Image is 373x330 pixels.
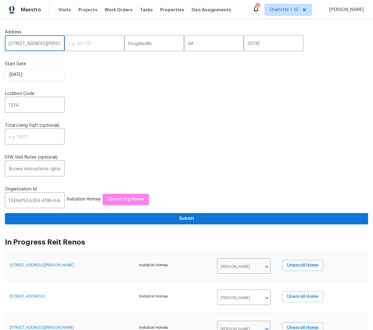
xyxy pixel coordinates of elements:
label: Address [5,29,368,35]
button: Open [262,262,271,271]
span: Unenroll Home [287,293,318,301]
input: e.g. 5341 [5,98,65,113]
button: Open [262,294,271,302]
button: Check Org Name [103,194,149,205]
span: Work Orders [105,7,133,13]
label: Lockbox Code [5,91,368,97]
label: D1W Visit Notes (optional) [5,154,368,160]
input: M/D/YYYY [5,69,65,81]
td: Invitation Homes [134,250,212,281]
input: e.g. 1500 [5,130,65,144]
div: 191 [255,4,260,10]
label: Organization Id [5,186,368,192]
span: Maestro [21,7,41,13]
button: Unenroll Home [282,260,323,271]
span: Charlotte + 13 [269,7,298,13]
input: e.g. Atlanta [124,37,184,51]
input: e.g. 30066 [244,37,303,51]
input: e.g. 123 Main St [5,37,65,51]
label: Start Date [5,61,368,67]
span: Visits [58,7,71,13]
span: Properties [160,7,184,13]
input: e.g. GA [184,37,244,51]
span: Submit [10,215,363,223]
a: [STREET_ADDRESS][PERSON_NAME] [10,263,74,267]
span: Tasks [140,8,153,12]
span: Geo Assignments [191,7,231,13]
button: Submit [5,213,368,224]
input: e.g. 83a26f94-c10f-4090-9774-6139d7b9c16c [5,194,65,208]
td: Invitation Homes [134,281,212,312]
span: Unenroll Home [287,262,318,269]
span: Invitation Homes [66,197,101,201]
span: [PERSON_NAME] [327,7,364,13]
span: Projects [78,7,97,13]
input: e.g. Apt 121 [65,37,124,51]
button: Unenroll Home [282,291,323,302]
label: Total Living Sqft (optional) [5,122,368,129]
a: [STREET_ADDRESS][PERSON_NAME] [10,326,74,329]
a: [STREET_ADDRESS] [10,294,45,298]
span: Check Org Name [107,196,144,203]
h2: In Progress Reit Renos [5,239,368,245]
